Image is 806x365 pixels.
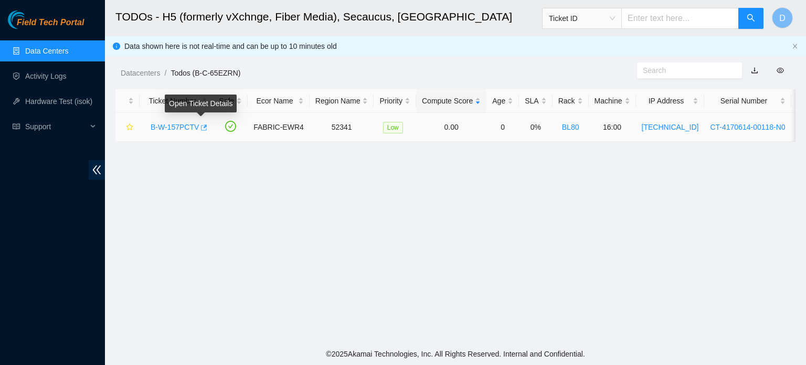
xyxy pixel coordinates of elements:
[8,19,84,33] a: Akamai TechnologiesField Tech Portal
[25,97,92,106] a: Hardware Test (isok)
[8,11,53,29] img: Akamai Technologies
[151,123,199,131] a: B-W-157PCTV
[772,7,793,28] button: D
[562,123,579,131] a: BL80
[747,14,755,24] span: search
[549,11,615,26] span: Ticket ID
[589,113,636,142] td: 16:00
[25,72,67,80] a: Activity Logs
[779,12,786,25] span: D
[225,121,236,132] span: check-circle
[105,343,806,365] footer: © 2025 Akamai Technologies, Inc. All Rights Reserved. Internal and Confidential.
[743,62,766,79] button: download
[89,160,105,180] span: double-left
[13,123,20,130] span: read
[165,95,237,112] div: Open Ticket Details
[17,18,84,28] span: Field Tech Portal
[777,67,784,74] span: eye
[621,8,739,29] input: Enter text here...
[25,116,87,137] span: Support
[643,65,728,76] input: Search
[751,66,758,75] a: download
[642,123,699,131] a: [TECHNICAL_ID]
[383,122,403,133] span: Low
[121,69,160,77] a: Datacenters
[25,47,68,55] a: Data Centers
[121,119,134,135] button: star
[171,69,240,77] a: Todos (B-C-65EZRN)
[416,113,486,142] td: 0.00
[792,43,798,49] span: close
[164,69,166,77] span: /
[738,8,763,29] button: search
[792,43,798,50] button: close
[519,113,552,142] td: 0%
[310,113,374,142] td: 52341
[126,123,133,132] span: star
[486,113,519,142] td: 0
[248,113,310,142] td: FABRIC-EWR4
[710,123,785,131] a: CT-4170614-00118-N0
